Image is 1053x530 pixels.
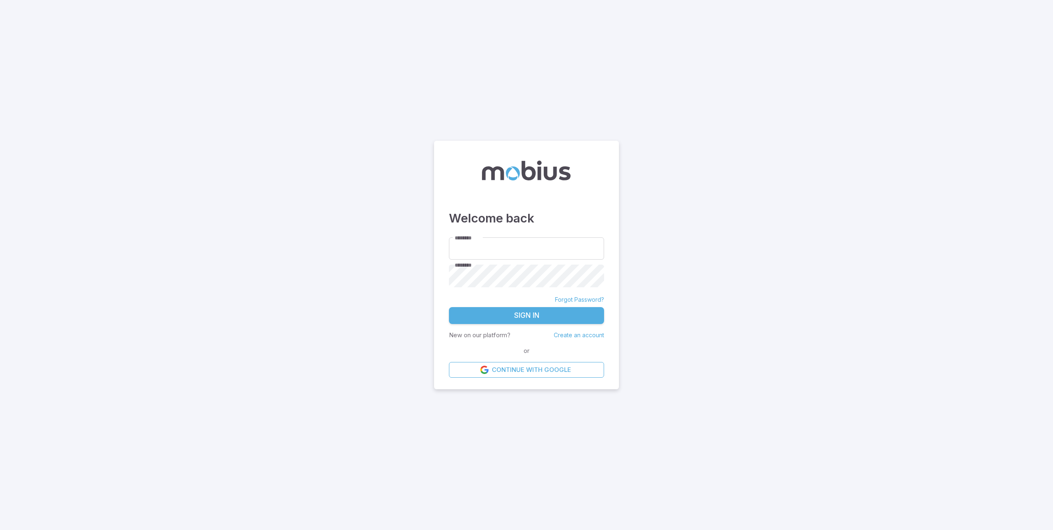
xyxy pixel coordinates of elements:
[449,331,510,340] p: New on our platform?
[449,307,604,324] button: Sign In
[555,296,604,304] a: Forgot Password?
[554,331,604,338] a: Create an account
[522,346,531,355] span: or
[449,362,604,378] a: Continue with Google
[449,209,604,227] h3: Welcome back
